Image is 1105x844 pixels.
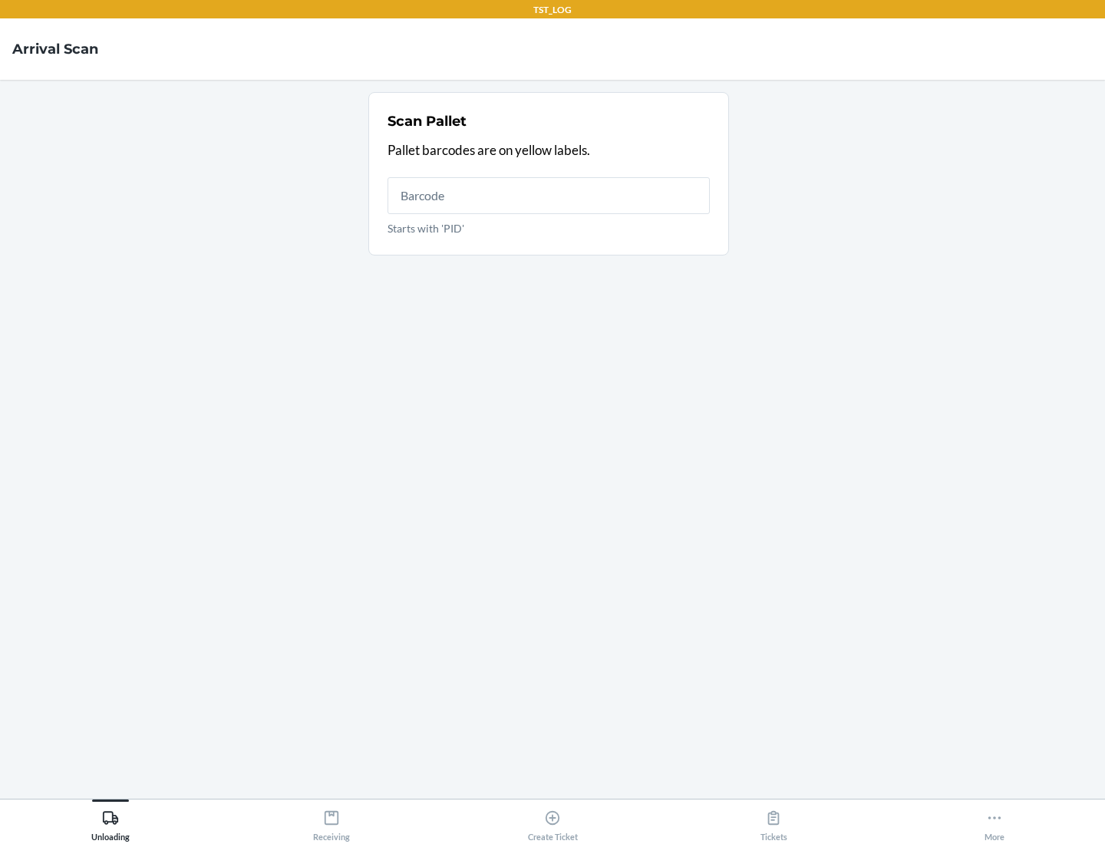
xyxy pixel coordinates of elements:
[388,177,710,214] input: Starts with 'PID'
[528,803,578,842] div: Create Ticket
[985,803,1004,842] div: More
[442,799,663,842] button: Create Ticket
[663,799,884,842] button: Tickets
[388,111,467,131] h2: Scan Pallet
[388,140,710,160] p: Pallet barcodes are on yellow labels.
[221,799,442,842] button: Receiving
[12,39,98,59] h4: Arrival Scan
[313,803,350,842] div: Receiving
[533,3,572,17] p: TST_LOG
[884,799,1105,842] button: More
[760,803,787,842] div: Tickets
[388,220,710,236] p: Starts with 'PID'
[91,803,130,842] div: Unloading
